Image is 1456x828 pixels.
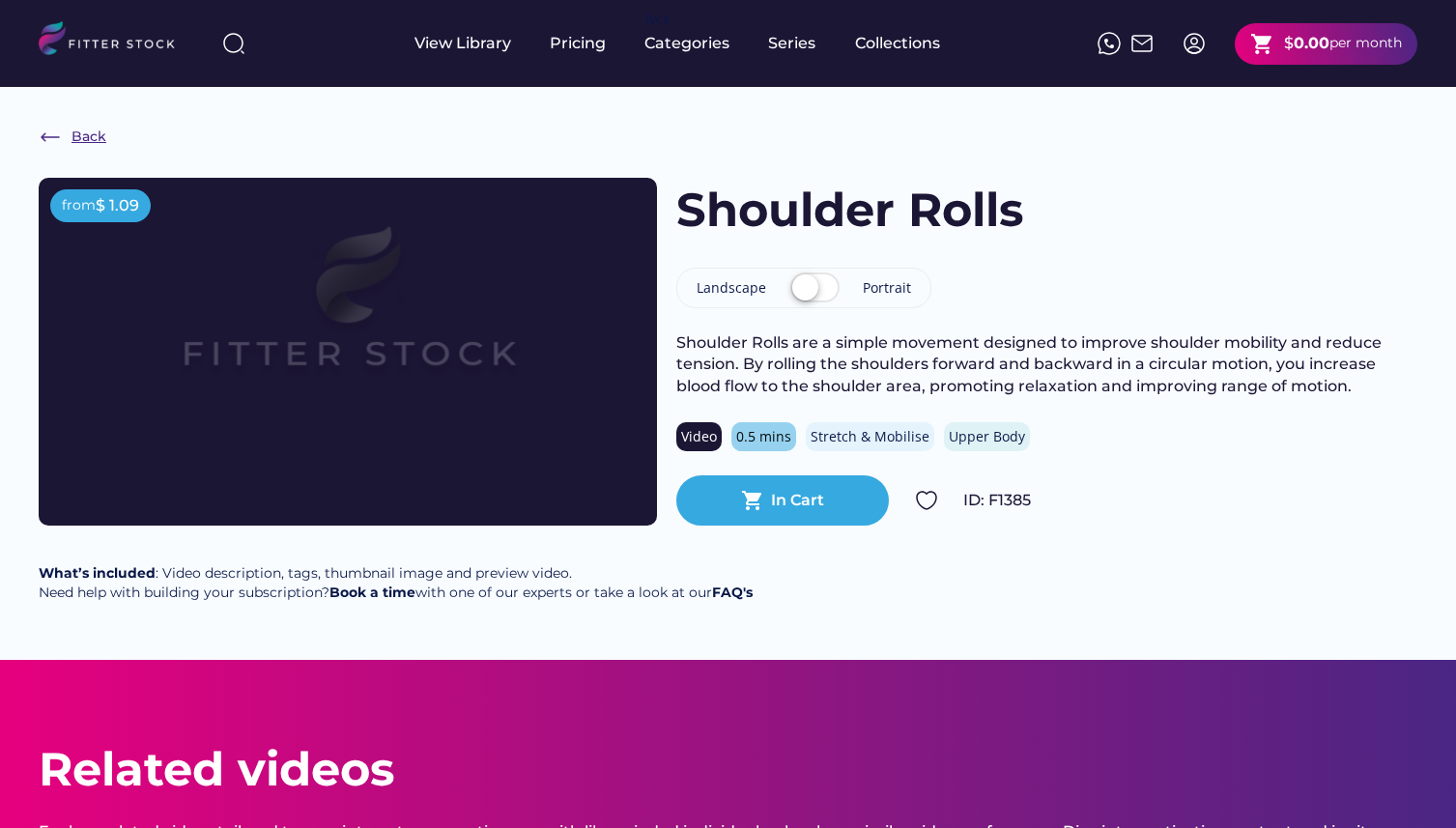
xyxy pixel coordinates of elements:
[39,564,753,602] div: : Video description, tags, thumbnail image and preview video. Need help with building your subscr...
[1375,751,1437,809] iframe: chat widget
[676,178,1023,243] h1: Shoulder Rolls
[1098,32,1121,55] img: meteor-icons_whatsapp%20%281%29.svg
[949,427,1025,446] div: Upper Body
[222,32,245,55] img: search-normal%203.svg
[1284,33,1294,54] div: $
[768,33,816,54] div: Series
[1329,34,1402,53] div: per month
[550,33,606,54] div: Pricing
[644,33,729,54] div: Categories
[771,490,824,511] div: In Cart
[741,489,764,512] button: shopping_cart
[1294,34,1329,52] strong: 0.00
[329,584,415,601] a: Book a time
[712,584,753,601] a: FAQ's
[62,196,96,215] div: from
[414,33,511,54] div: View Library
[681,427,717,446] div: Video
[39,737,394,802] div: Related videos
[963,490,1417,511] div: ID: F1385
[644,10,670,29] div: fvck
[39,564,156,582] strong: What’s included
[811,427,929,446] div: Stretch & Mobilise
[39,21,191,61] img: LOGO.svg
[697,278,766,298] div: Landscape
[863,278,911,298] div: Portrait
[915,489,938,512] img: Group%201000002324.svg
[1250,32,1274,56] button: shopping_cart
[71,128,106,147] div: Back
[855,33,940,54] div: Collections
[676,332,1417,397] div: Shoulder Rolls are a simple movement designed to improve shoulder mobility and reduce tension. By...
[1183,32,1206,55] img: profile-circle.svg
[100,178,595,456] img: Frame%2079%20%281%29.svg
[1130,32,1154,55] img: Frame%2051.svg
[39,126,62,149] img: Frame%20%286%29.svg
[96,195,139,216] div: $ 1.09
[736,427,791,446] div: 0.5 mins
